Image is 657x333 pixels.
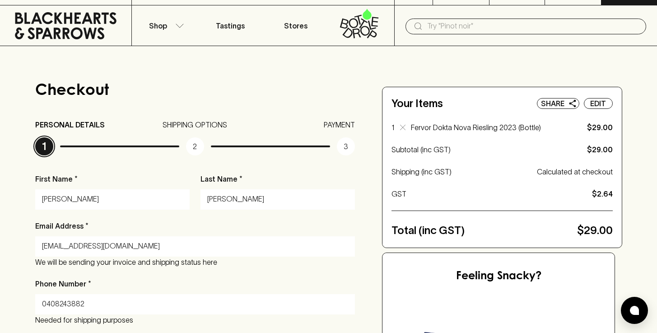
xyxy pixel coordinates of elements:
[592,188,613,199] p: $2.64
[163,119,227,130] p: SHIPPING OPTIONS
[197,5,263,46] a: Tastings
[35,278,91,289] p: Phone Number *
[391,166,533,177] p: Shipping (inc GST)
[391,188,588,199] p: GST
[577,222,613,239] p: $29.00
[186,137,204,155] p: 2
[263,5,329,46] a: Stores
[568,122,613,133] p: $29.00
[284,20,308,31] p: Stores
[149,20,167,31] p: Shop
[35,314,355,325] p: Needed for shipping purposes
[324,119,355,130] p: PAYMENT
[35,257,355,267] p: We will be sending your invoice and shipping status here
[35,174,190,184] p: First Name *
[541,98,564,109] p: Share
[200,174,355,184] p: Last Name *
[391,222,573,239] p: Total (inc GST)
[427,19,639,33] input: Try "Pinot noir"
[456,269,541,284] h5: Feeling Snacky?
[537,98,579,109] button: Share
[35,137,53,155] p: 1
[391,96,443,111] h5: Your Items
[590,98,606,109] p: Edit
[411,122,562,133] p: Fervor Dokta Nova Riesling 2023 (Bottle)
[584,98,613,109] button: Edit
[391,144,583,155] p: Subtotal (inc GST)
[216,20,245,31] p: Tastings
[35,82,355,101] h4: Checkout
[132,5,197,46] button: Shop
[35,119,105,130] p: PERSONAL DETAILS
[630,306,639,315] img: bubble-icon
[35,220,89,231] p: Email Address *
[391,122,395,133] p: 1
[537,166,613,177] p: Calculated at checkout
[587,144,613,155] p: $29.00
[337,137,355,155] p: 3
